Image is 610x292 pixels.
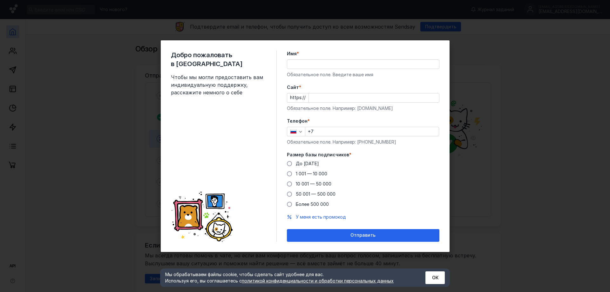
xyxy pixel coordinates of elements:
[287,51,297,57] span: Имя
[296,161,319,166] span: До [DATE]
[287,139,439,145] div: Обязательное поле. Например: [PHONE_NUMBER]
[287,152,349,158] span: Размер базы подписчиков
[296,171,327,176] span: 1 001 — 10 000
[296,201,329,207] span: Более 500 000
[171,73,266,96] span: Чтобы мы могли предоставить вам индивидуальную поддержку, расскажите немного о себе
[287,118,308,124] span: Телефон
[425,271,445,284] button: ОК
[287,229,439,242] button: Отправить
[287,84,299,91] span: Cайт
[296,214,346,220] span: У меня есть промокод
[171,51,266,68] span: Добро пожаловать в [GEOGRAPHIC_DATA]
[296,214,346,220] button: У меня есть промокод
[296,181,331,187] span: 10 001 — 50 000
[287,105,439,112] div: Обязательное поле. Например: [DOMAIN_NAME]
[296,191,335,197] span: 50 001 — 500 000
[242,278,394,283] a: политикой конфиденциальности и обработки персональных данных
[165,271,410,284] div: Мы обрабатываем файлы cookie, чтобы сделать сайт удобнее для вас. Используя его, вы соглашаетесь c
[287,71,439,78] div: Обязательное поле. Введите ваше имя
[350,233,376,238] span: Отправить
